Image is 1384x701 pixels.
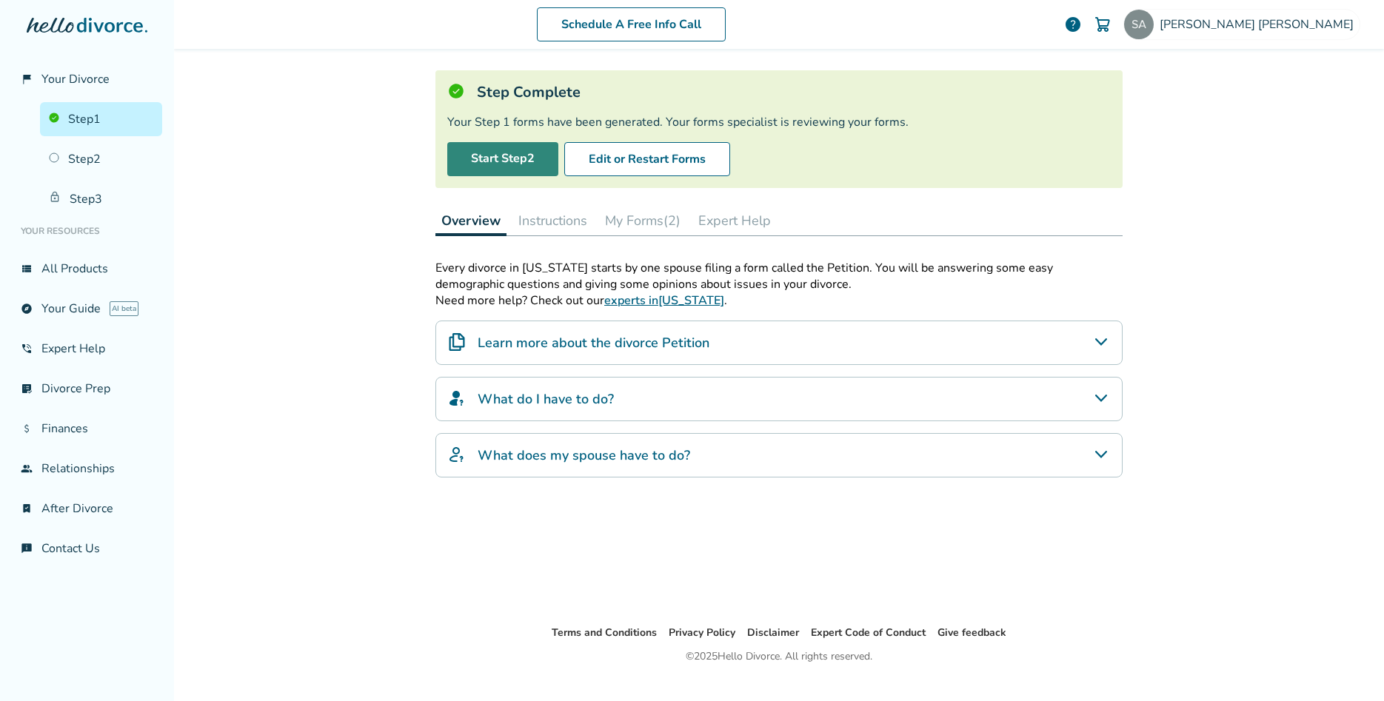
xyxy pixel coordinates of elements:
[435,377,1123,421] div: What do I have to do?
[564,142,730,176] button: Edit or Restart Forms
[747,624,799,642] li: Disclaimer
[21,263,33,275] span: view_list
[12,452,162,486] a: groupRelationships
[448,333,466,351] img: Learn more about the divorce Petition
[1094,16,1111,33] img: Cart
[435,206,507,236] button: Overview
[478,333,709,352] h4: Learn more about the divorce Petition
[435,321,1123,365] div: Learn more about the divorce Petition
[12,412,162,446] a: attach_moneyFinances
[435,433,1123,477] div: What does my spouse have to do?
[110,301,138,316] span: AI beta
[21,463,33,474] span: group
[21,343,33,355] span: phone_in_talk
[447,142,558,176] a: Start Step2
[937,624,1006,642] li: Give feedback
[512,206,593,235] button: Instructions
[1124,10,1154,39] img: barnaas@hotmail.com
[1160,16,1360,33] span: [PERSON_NAME] [PERSON_NAME]
[41,71,110,87] span: Your Divorce
[537,7,726,41] a: Schedule A Free Info Call
[447,114,1111,130] div: Your Step 1 forms have been generated. Your forms specialist is reviewing your forms.
[21,303,33,315] span: explore
[12,62,162,96] a: flag_2Your Divorce
[811,625,926,640] a: Expert Code of Conduct
[12,252,162,286] a: view_listAll Products
[604,292,724,309] a: experts in[US_STATE]
[21,383,33,395] span: list_alt_check
[448,446,466,463] img: What does my spouse have to do?
[21,543,33,554] span: chat_info
[448,389,466,407] img: What do I have to do?
[669,625,735,640] a: Privacy Policy
[435,292,1123,309] p: Need more help? Check out our .
[12,372,162,406] a: list_alt_checkDivorce Prep
[12,492,162,526] a: bookmark_checkAfter Divorce
[478,446,690,465] h4: What does my spouse have to do?
[552,625,657,640] a: Terms and Conditions
[1310,630,1384,701] iframe: Chat Widget
[435,260,1123,292] p: Every divorce in [US_STATE] starts by one spouse filing a form called the Petition. You will be a...
[599,206,686,235] button: My Forms(2)
[477,82,581,102] h5: Step Complete
[12,292,162,326] a: exploreYour GuideAI beta
[12,216,162,246] li: Your Resources
[40,182,162,216] a: Step3
[21,423,33,435] span: attach_money
[686,648,872,665] div: © 2025 Hello Divorce. All rights reserved.
[478,389,614,409] h4: What do I have to do?
[21,73,33,85] span: flag_2
[40,102,162,136] a: Step1
[21,503,33,514] span: bookmark_check
[1064,16,1082,33] a: help
[12,332,162,366] a: phone_in_talkExpert Help
[692,206,777,235] button: Expert Help
[12,531,162,566] a: chat_infoContact Us
[40,142,162,176] a: Step2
